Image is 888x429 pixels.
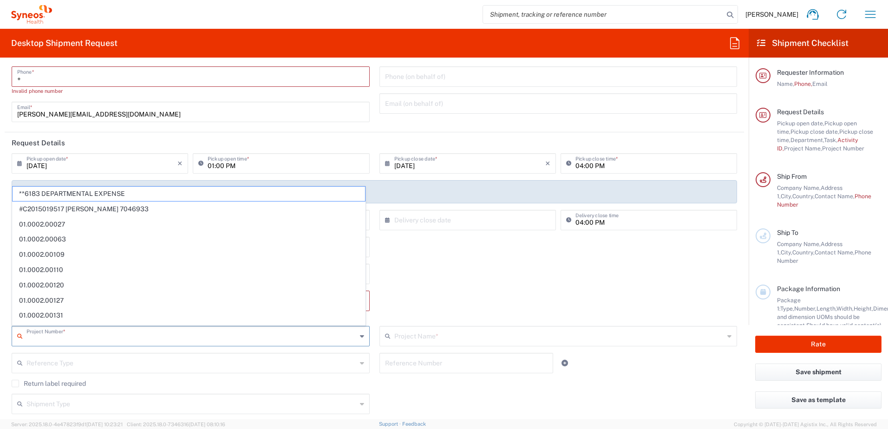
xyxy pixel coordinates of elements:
span: Copyright © [DATE]-[DATE] Agistix Inc., All Rights Reserved [734,420,877,429]
span: [DATE] 08:10:16 [189,422,225,427]
label: Return label required [12,380,86,387]
h2: Desktop Shipment Request [11,38,118,49]
span: 01.0002.00127 [13,293,365,308]
span: Type, [780,305,794,312]
span: #C2015019517 [PERSON_NAME] 7046933 [13,202,365,216]
span: Country, [792,249,815,256]
span: Package Information [777,285,840,292]
span: Should have valid content(s) [806,322,881,329]
span: Requester Information [777,69,844,76]
span: City, [781,249,792,256]
span: Email [812,80,828,87]
i: × [545,156,550,171]
span: Country, [792,193,815,200]
span: Project Name, [784,145,822,152]
span: Pickup open date, [777,120,824,127]
span: Name, [777,80,794,87]
span: Width, [836,305,854,312]
span: [DATE] 10:23:21 [86,422,123,427]
span: 01.0002.00131 [13,308,365,323]
span: Contact Name, [815,249,855,256]
span: 01.0002.00120 [13,278,365,292]
span: [PERSON_NAME] [745,10,798,19]
span: Request Details [777,108,824,116]
span: Ship To [777,229,798,236]
button: Save shipment [755,364,881,381]
span: **6183 DEPARTMENTAL EXPENSE [13,187,365,201]
span: Height, [854,305,873,312]
div: Invalid phone number [12,87,370,95]
span: Server: 2025.18.0-4e47823f9d1 [11,422,123,427]
span: Project Number [822,145,864,152]
button: Save as template [755,391,881,409]
button: Rate [755,336,881,353]
i: × [177,156,183,171]
span: Length, [816,305,836,312]
input: Shipment, tracking or reference number [483,6,724,23]
span: Client: 2025.18.0-7346316 [127,422,225,427]
span: 01.0002.00141 [13,324,365,338]
span: Contact Name, [815,193,855,200]
span: Phone, [794,80,812,87]
span: 01.0002.00027 [13,217,365,232]
span: Company Name, [777,240,821,247]
span: 01.0002.00109 [13,247,365,262]
a: Feedback [402,421,426,427]
h2: Request Details [12,138,65,148]
a: Add Reference [558,357,571,370]
span: Task, [824,136,837,143]
span: 01.0002.00063 [13,232,365,247]
span: Number, [794,305,816,312]
span: Department, [790,136,824,143]
span: 01.0002.00110 [13,263,365,277]
a: Support [379,421,402,427]
span: Company Name, [777,184,821,191]
span: Pickup close date, [790,128,839,135]
span: Package 1: [777,297,801,312]
h2: Shipment Checklist [757,38,849,49]
span: City, [781,193,792,200]
span: Ship From [777,173,807,180]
